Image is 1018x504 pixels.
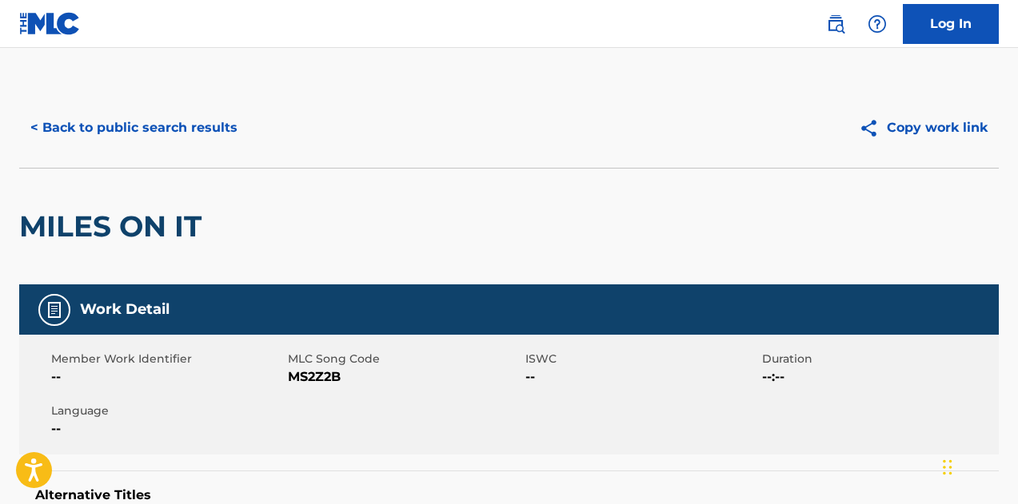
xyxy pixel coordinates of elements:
span: --:-- [762,367,995,387]
img: Work Detail [45,300,64,319]
span: MS2Z2B [288,367,521,387]
a: Public Search [820,8,852,40]
img: MLC Logo [19,12,81,35]
iframe: Chat Widget [938,427,1018,504]
img: search [826,14,845,34]
span: Duration [762,351,995,367]
span: -- [525,367,758,387]
span: ISWC [525,351,758,367]
a: Log In [903,4,999,44]
span: -- [51,367,284,387]
span: Member Work Identifier [51,351,284,367]
img: help [868,14,887,34]
h5: Alternative Titles [35,487,983,503]
div: Help [861,8,893,40]
button: Copy work link [848,108,999,148]
div: Drag [943,443,952,491]
span: MLC Song Code [288,351,521,367]
h5: Work Detail [80,300,170,319]
span: -- [51,419,284,439]
span: Language [51,403,284,419]
h2: MILES ON IT [19,208,210,244]
img: Copy work link [859,118,887,138]
button: < Back to public search results [19,108,249,148]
